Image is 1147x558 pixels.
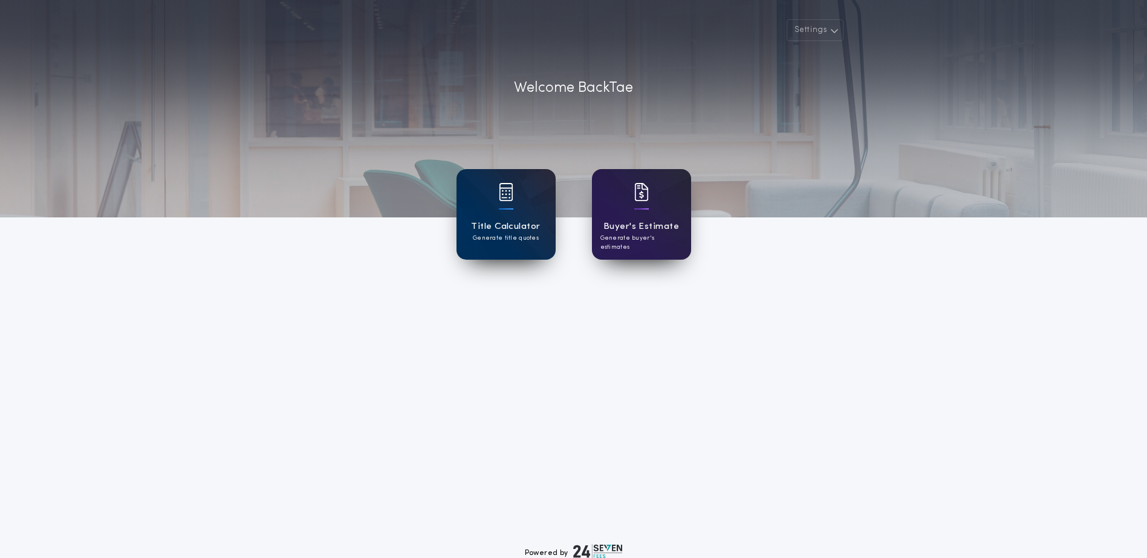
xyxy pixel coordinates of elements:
[471,220,540,234] h1: Title Calculator
[514,77,633,99] p: Welcome Back Tae
[634,183,649,201] img: card icon
[457,169,556,260] a: card iconTitle CalculatorGenerate title quotes
[787,19,843,41] button: Settings
[600,234,683,252] p: Generate buyer's estimates
[603,220,679,234] h1: Buyer's Estimate
[592,169,691,260] a: card iconBuyer's EstimateGenerate buyer's estimates
[499,183,513,201] img: card icon
[473,234,539,243] p: Generate title quotes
